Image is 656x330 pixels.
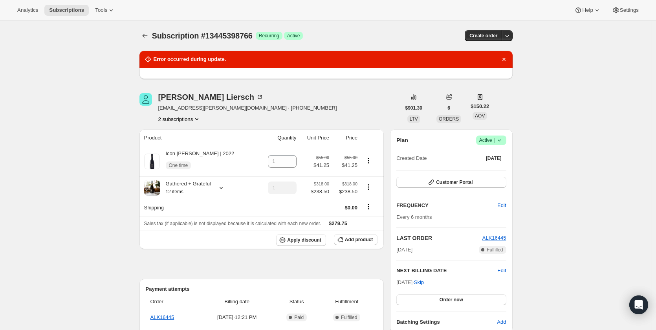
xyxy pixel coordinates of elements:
[497,202,506,209] span: Edit
[410,116,418,122] span: LTV
[158,104,337,112] span: [EMAIL_ADDRESS][PERSON_NAME][DOMAIN_NAME] · [PHONE_NUMBER]
[158,115,201,123] button: Product actions
[396,279,424,285] span: [DATE] ·
[154,55,226,63] h2: Error occurred during update.
[334,188,357,196] span: $238.50
[414,279,424,286] span: Skip
[482,235,506,241] a: ALK16445
[344,205,357,211] span: $0.00
[469,33,497,39] span: Create order
[498,54,509,65] button: Dismiss notification
[497,318,506,326] span: Add
[146,285,378,293] h2: Payment attempts
[90,5,120,16] button: Tools
[396,136,408,144] h2: Plan
[487,247,503,253] span: Fulfilled
[493,199,511,212] button: Edit
[259,33,279,39] span: Recurring
[481,153,506,164] button: [DATE]
[396,294,506,305] button: Order now
[345,236,373,243] span: Add product
[146,293,199,310] th: Order
[139,93,152,106] span: Hanna Liersch
[160,150,235,173] div: Icon [PERSON_NAME] | 2022
[13,5,43,16] button: Analytics
[139,129,258,147] th: Product
[401,103,427,114] button: $901.30
[166,189,183,194] small: 12 items
[362,183,375,191] button: Product actions
[144,154,160,169] img: product img
[439,116,459,122] span: ORDERS
[465,30,502,41] button: Create order
[405,105,422,111] span: $901.30
[620,7,639,13] span: Settings
[152,31,253,40] span: Subscription #13445398766
[436,179,473,185] span: Customer Portal
[276,234,326,246] button: Apply discount
[316,155,329,160] small: $55.00
[396,202,497,209] h2: FREQUENCY
[17,7,38,13] span: Analytics
[497,267,506,275] button: Edit
[332,129,360,147] th: Price
[570,5,605,16] button: Help
[362,156,375,165] button: Product actions
[494,137,495,143] span: |
[582,7,593,13] span: Help
[341,314,357,321] span: Fulfilled
[344,155,357,160] small: $55.00
[144,221,321,226] span: Sales tax (if applicable) is not displayed because it is calculated with each new order.
[396,177,506,188] button: Customer Portal
[44,5,89,16] button: Subscriptions
[321,298,373,306] span: Fulfillment
[95,7,107,13] span: Tools
[629,295,648,314] div: Open Intercom Messenger
[396,154,427,162] span: Created Date
[486,155,502,161] span: [DATE]
[201,313,273,321] span: [DATE] · 12:21 PM
[139,199,258,216] th: Shipping
[329,220,347,226] span: $279.75
[482,234,506,242] button: ALK16445
[160,180,211,196] div: Gathered + Grateful
[201,298,273,306] span: Billing date
[342,181,357,186] small: $318.00
[287,33,300,39] span: Active
[492,316,511,328] button: Add
[144,180,160,196] img: product img
[396,246,412,254] span: [DATE]
[314,181,329,186] small: $318.00
[440,297,463,303] span: Order now
[409,276,429,289] button: Skip
[311,188,329,196] span: $238.50
[139,30,150,41] button: Subscriptions
[287,237,321,243] span: Apply discount
[277,298,316,306] span: Status
[475,113,485,119] span: AOV
[479,136,503,144] span: Active
[447,105,450,111] span: 6
[150,314,174,320] a: ALK16445
[362,202,375,211] button: Shipping actions
[258,129,299,147] th: Quantity
[313,161,329,169] span: $41.25
[443,103,455,114] button: 6
[169,162,188,169] span: One time
[396,318,497,326] h6: Batching Settings
[299,129,332,147] th: Unit Price
[294,314,304,321] span: Paid
[396,234,482,242] h2: LAST ORDER
[334,234,377,245] button: Add product
[49,7,84,13] span: Subscriptions
[396,267,497,275] h2: NEXT BILLING DATE
[471,103,489,110] span: $150.22
[607,5,643,16] button: Settings
[396,214,432,220] span: Every 6 months
[158,93,264,101] div: [PERSON_NAME] Liersch
[334,161,357,169] span: $41.25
